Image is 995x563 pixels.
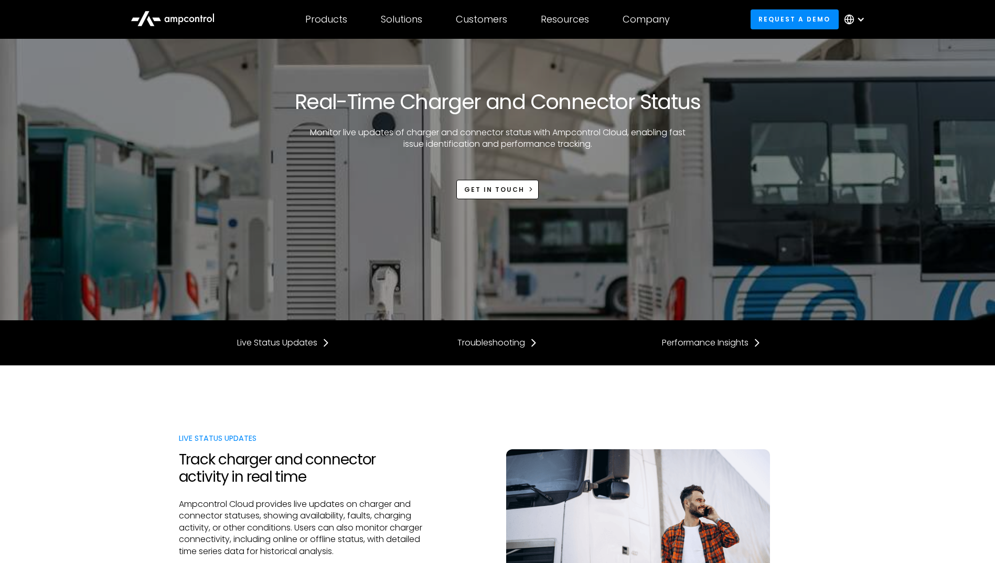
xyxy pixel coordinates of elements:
[623,14,670,25] div: Company
[306,127,689,150] p: Monitor live updates of charger and connector status with Ampcontrol Cloud, enabling fast issue i...
[541,14,589,25] div: Resources
[237,337,317,349] div: Live Status Updates
[456,14,507,25] div: Customers
[179,451,427,486] h2: Track charger and connector activity in real time
[237,337,330,349] a: Live Status Updates
[662,337,761,349] a: Performance Insights
[464,185,525,194] div: Get in touch
[305,14,347,25] div: Products
[457,337,538,349] a: Troubleshooting
[662,337,748,349] div: Performance Insights
[179,499,427,557] p: Ampcontrol Cloud provides live updates on charger and connector statuses, showing availability, f...
[179,432,427,444] div: Live Status Updates
[457,337,525,349] div: Troubleshooting
[456,180,539,199] a: Get in touch
[751,9,839,29] a: Request a demo
[295,89,700,114] h1: Real-Time Charger and Connector Status
[381,14,422,25] div: Solutions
